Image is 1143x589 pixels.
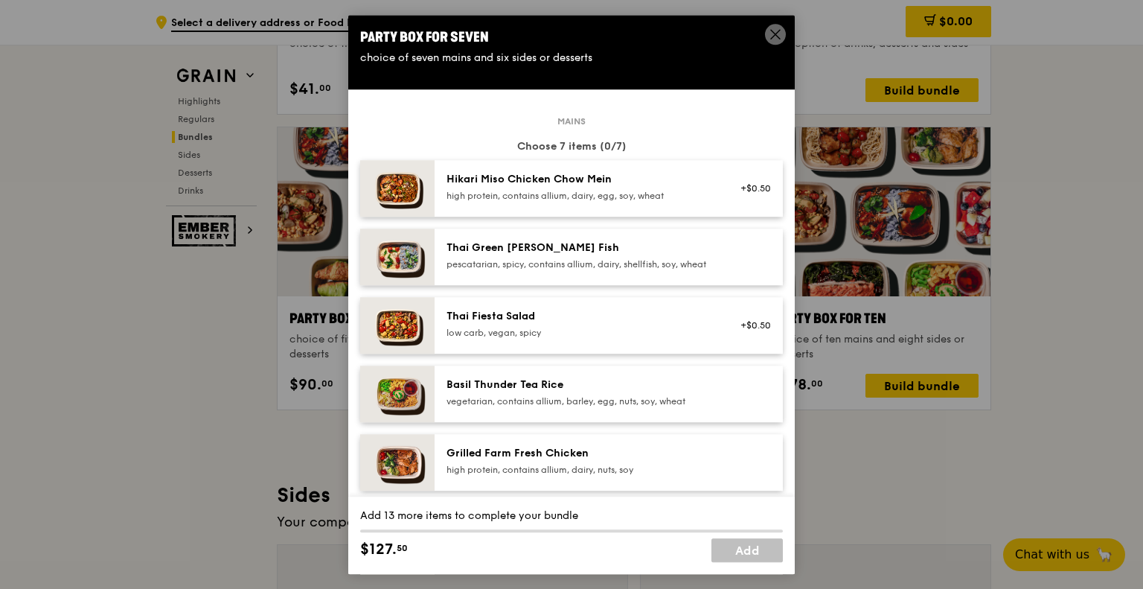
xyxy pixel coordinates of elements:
div: Hikari Miso Chicken Chow Mein [446,172,714,187]
span: $127. [360,538,397,561]
div: +$0.50 [731,182,771,194]
div: Thai Green [PERSON_NAME] Fish [446,241,714,255]
div: pescatarian, spicy, contains allium, dairy, shellfish, soy, wheat [446,258,714,270]
div: low carb, vegan, spicy [446,327,714,339]
div: Basil Thunder Tea Rice [446,378,714,392]
div: vegetarian, contains allium, barley, egg, nuts, soy, wheat [446,395,714,407]
div: Thai Fiesta Salad [446,309,714,324]
img: daily_normal_HORZ-Thai-Green-Curry-Fish.jpg [360,229,435,285]
a: Add [711,538,783,562]
img: daily_normal_HORZ-Basil-Thunder-Tea-Rice.jpg [360,366,435,422]
div: Add 13 more items to complete your bundle [360,509,783,523]
div: Grilled Farm Fresh Chicken [446,446,714,461]
div: Party Box for Seven [360,27,783,48]
img: daily_normal_Hikari_Miso_Chicken_Chow_Mein__Horizontal_.jpg [360,160,435,217]
img: daily_normal_Thai_Fiesta_Salad__Horizontal_.jpg [360,297,435,354]
span: Mains [551,115,592,127]
div: high protein, contains allium, dairy, egg, soy, wheat [446,190,714,202]
div: high protein, contains allium, dairy, nuts, soy [446,464,714,476]
div: +$0.50 [731,319,771,331]
span: 50 [397,542,408,554]
div: Choose 7 items (0/7) [360,139,783,154]
img: daily_normal_HORZ-Grilled-Farm-Fresh-Chicken.jpg [360,434,435,491]
div: choice of seven mains and six sides or desserts [360,51,783,66]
